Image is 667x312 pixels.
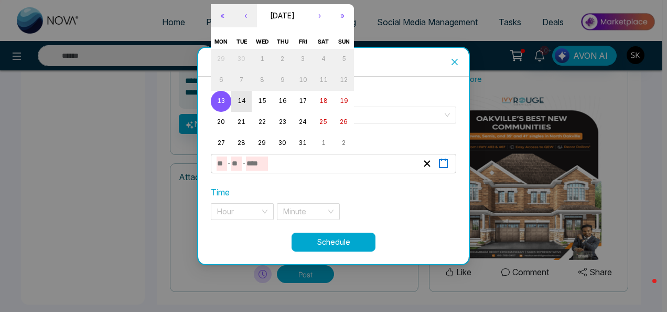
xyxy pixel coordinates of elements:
[252,133,272,154] button: October 29, 2025
[231,49,252,70] button: September 30, 2025
[259,118,266,126] abbr: October 22, 2025
[211,112,231,133] button: October 20, 2025
[340,118,348,126] abbr: October 26, 2025
[238,118,245,126] abbr: October 21, 2025
[211,91,231,112] button: October 13, 2025
[299,76,307,84] abbr: October 10, 2025
[293,112,313,133] button: October 24, 2025
[238,97,246,105] abbr: October 14, 2025
[236,38,247,45] abbr: Tuesday
[308,4,331,27] button: ›
[340,97,348,105] abbr: October 19, 2025
[299,118,307,126] abbr: October 24, 2025
[293,49,313,70] button: October 3, 2025
[333,133,354,154] button: November 2, 2025
[256,38,268,45] abbr: Wednesday
[272,112,293,133] button: October 23, 2025
[299,97,307,105] abbr: October 17, 2025
[313,112,333,133] button: October 25, 2025
[313,91,333,112] button: October 18, 2025
[272,91,293,112] button: October 16, 2025
[319,97,328,105] abbr: October 18, 2025
[299,38,307,45] abbr: Friday
[231,70,252,91] button: October 7, 2025
[231,112,252,133] button: October 21, 2025
[231,133,252,154] button: October 28, 2025
[257,4,308,27] button: [DATE]
[293,70,313,91] button: October 10, 2025
[281,76,285,84] abbr: October 9, 2025
[293,91,313,112] button: October 17, 2025
[252,70,272,91] button: October 8, 2025
[342,139,346,147] abbr: November 2, 2025
[340,76,348,84] abbr: October 12, 2025
[234,4,257,27] button: ‹
[318,38,329,45] abbr: Saturday
[217,55,225,63] abbr: September 29, 2025
[231,91,252,112] button: October 14, 2025
[258,97,266,105] abbr: October 15, 2025
[258,139,266,147] abbr: October 29, 2025
[240,76,243,84] abbr: October 7, 2025
[277,38,288,45] abbr: Thursday
[211,70,231,91] button: October 6, 2025
[252,49,272,70] button: October 1, 2025
[211,49,231,70] button: September 29, 2025
[218,139,225,147] abbr: October 27, 2025
[440,48,469,76] button: Close
[342,55,346,63] abbr: October 5, 2025
[278,139,286,147] abbr: October 30, 2025
[242,157,246,169] span: -
[227,157,231,169] span: -
[313,133,333,154] button: November 1, 2025
[299,139,307,147] abbr: October 31, 2025
[338,38,350,45] abbr: Sunday
[217,97,225,105] abbr: October 13, 2025
[252,91,272,112] button: October 15, 2025
[260,76,264,84] abbr: October 8, 2025
[260,55,264,63] abbr: October 1, 2025
[252,112,272,133] button: October 22, 2025
[270,11,295,20] span: [DATE]
[272,70,293,91] button: October 9, 2025
[333,70,354,91] button: October 12, 2025
[272,49,293,70] button: October 2, 2025
[321,139,326,147] abbr: November 1, 2025
[238,139,245,147] abbr: October 28, 2025
[333,112,354,133] button: October 26, 2025
[238,55,245,63] abbr: September 30, 2025
[211,4,234,27] button: «
[301,55,305,63] abbr: October 3, 2025
[292,233,375,252] button: Schedule
[281,55,284,63] abbr: October 2, 2025
[278,97,287,105] abbr: October 16, 2025
[333,91,354,112] button: October 19, 2025
[321,55,326,63] abbr: October 4, 2025
[333,49,354,70] button: October 5, 2025
[631,276,657,301] iframe: Intercom live chat
[211,186,230,199] label: Time
[219,76,223,84] abbr: October 6, 2025
[211,133,231,154] button: October 27, 2025
[319,76,328,84] abbr: October 11, 2025
[217,118,225,126] abbr: October 20, 2025
[319,118,327,126] abbr: October 25, 2025
[313,70,333,91] button: October 11, 2025
[272,133,293,154] button: October 30, 2025
[279,118,286,126] abbr: October 23, 2025
[214,38,228,45] abbr: Monday
[331,4,354,27] button: »
[293,133,313,154] button: October 31, 2025
[313,49,333,70] button: October 4, 2025
[450,58,459,66] span: close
